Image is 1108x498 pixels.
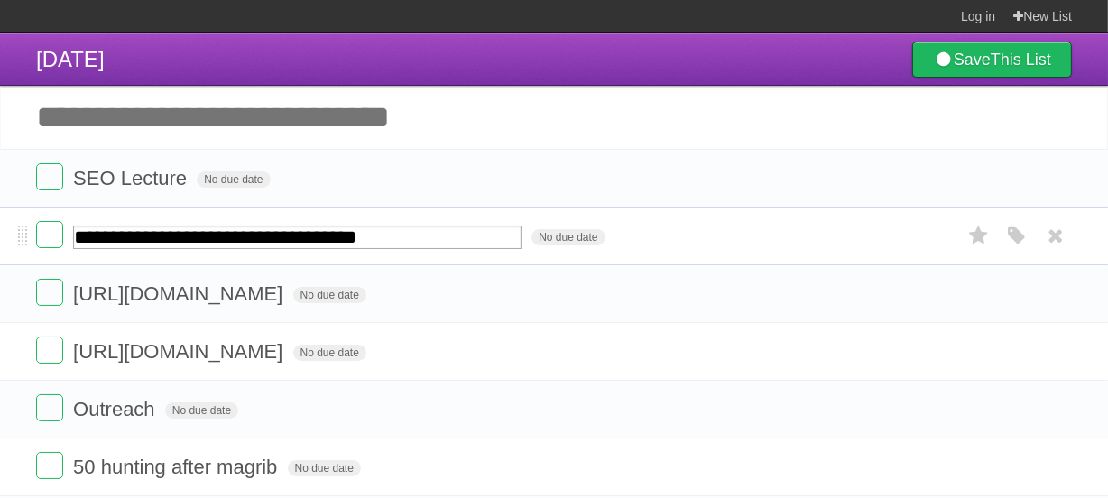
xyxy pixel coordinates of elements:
[36,279,63,306] label: Done
[36,47,105,71] span: [DATE]
[293,287,366,303] span: No due date
[912,41,1072,78] a: SaveThis List
[197,171,270,188] span: No due date
[288,460,361,476] span: No due date
[165,402,238,419] span: No due date
[73,456,282,478] span: 50 hunting after magrib
[73,398,160,420] span: Outreach
[962,221,996,251] label: Star task
[73,282,287,305] span: [URL][DOMAIN_NAME]
[73,340,287,363] span: [URL][DOMAIN_NAME]
[36,163,63,190] label: Done
[531,229,605,245] span: No due date
[36,337,63,364] label: Done
[36,452,63,479] label: Done
[36,221,63,248] label: Done
[293,345,366,361] span: No due date
[73,167,191,189] span: SEO Lecture
[991,51,1051,69] b: This List
[36,394,63,421] label: Done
